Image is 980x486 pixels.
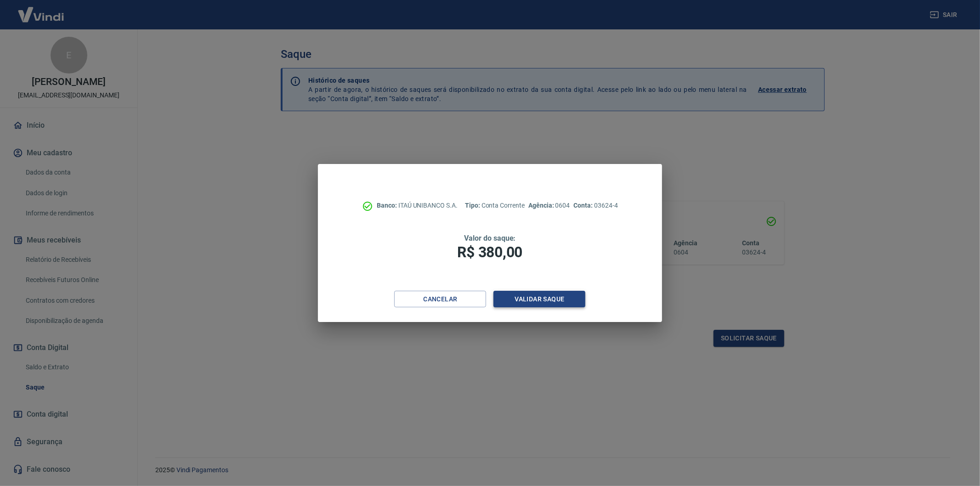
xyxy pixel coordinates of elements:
[573,201,617,210] p: 03624-4
[528,201,570,210] p: 0604
[465,201,525,210] p: Conta Corrente
[464,234,515,243] span: Valor do saque:
[377,201,458,210] p: ITAÚ UNIBANCO S.A.
[528,202,555,209] span: Agência:
[493,291,585,308] button: Validar saque
[377,202,398,209] span: Banco:
[394,291,486,308] button: Cancelar
[465,202,482,209] span: Tipo:
[573,202,594,209] span: Conta:
[458,243,523,261] span: R$ 380,00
